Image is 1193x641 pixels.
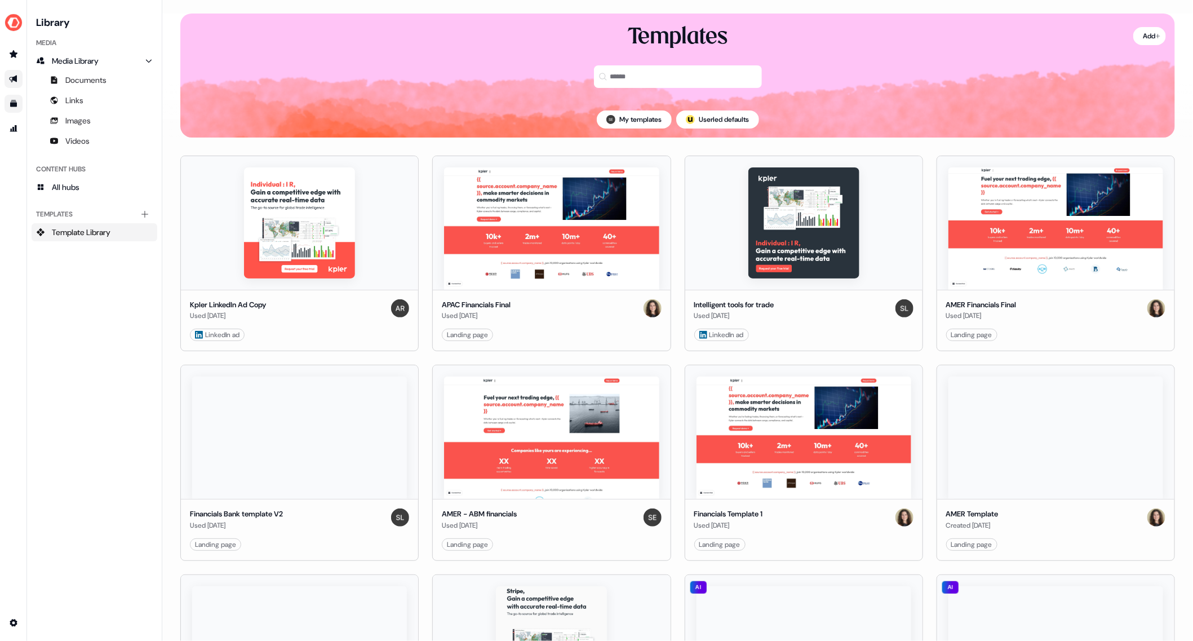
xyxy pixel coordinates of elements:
[606,115,615,124] img: Sabastian
[895,299,913,317] img: Shi Jia
[432,156,671,351] button: APAC Financials FinalAPAC Financials FinalUsed [DATE]AlexandraLanding page
[442,520,517,531] div: Used [DATE]
[5,614,23,632] a: Go to integrations
[190,509,283,520] div: Financials Bank template V2
[65,135,90,147] span: Videos
[597,110,672,129] button: My templates
[32,112,157,130] a: Images
[195,329,240,341] div: LinkedIn ad
[32,52,157,70] a: Media Library
[442,299,511,311] div: APAC Financials Final
[391,299,409,317] img: Aleksandra
[946,509,999,520] div: AMER Template
[190,299,266,311] div: Kpler LinkedIn Ad Copy
[32,132,157,150] a: Videos
[391,509,409,527] img: Shi Jia
[946,299,1017,311] div: AMER Financials Final
[895,509,913,527] img: Alexandra
[190,310,266,321] div: Used [DATE]
[32,34,157,52] div: Media
[447,329,488,341] div: Landing page
[948,377,1163,499] img: AMER Template
[942,581,960,594] div: AI
[694,310,774,321] div: Used [DATE]
[52,227,110,238] span: Template Library
[52,182,79,193] span: All hubs
[5,70,23,88] a: Go to outbound experience
[946,520,999,531] div: Created [DATE]
[1147,509,1165,527] img: Alexandra
[685,156,923,351] button: Intelligent tools for tradeIntelligent tools for tradeUsed [DATE]Shi Jia LinkedIn ad
[195,539,236,550] div: Landing page
[65,115,91,126] span: Images
[694,299,774,311] div: Intelligent tools for trade
[444,167,659,290] img: APAC Financials Final
[690,581,708,594] div: AI
[442,310,511,321] div: Used [DATE]
[628,23,728,52] div: Templates
[694,520,763,531] div: Used [DATE]
[1133,27,1166,45] button: Add
[244,167,355,278] img: Kpler LinkedIn Ad Copy
[686,115,695,124] img: userled logo
[32,14,157,29] h3: Library
[32,205,157,223] div: Templates
[685,365,923,560] button: Financials Template 1Financials Template 1Used [DATE]AlexandraLanding page
[686,115,695,124] div: ;
[694,509,763,520] div: Financials Template 1
[180,365,419,560] button: Financials Bank template V2Financials Bank template V2Used [DATE]Shi JiaLanding page
[32,223,157,241] a: Template Library
[32,178,157,196] a: All hubs
[432,365,671,560] button: AMER - ABM financialsAMER - ABM financialsUsed [DATE]SabastianLanding page
[937,365,1175,560] button: AMER TemplateAMER TemplateCreated [DATE]AlexandraLanding page
[447,539,488,550] div: Landing page
[32,91,157,109] a: Links
[5,95,23,113] a: Go to templates
[32,71,157,89] a: Documents
[676,110,759,129] button: userled logo;Userled defaults
[699,329,744,341] div: LinkedIn ad
[644,509,662,527] img: Sabastian
[5,45,23,63] a: Go to prospects
[442,509,517,520] div: AMER - ABM financials
[948,167,1163,290] img: AMER Financials Final
[52,55,99,67] span: Media Library
[951,329,992,341] div: Landing page
[444,377,659,499] img: AMER - ABM financials
[748,167,859,278] img: Intelligent tools for trade
[180,156,419,351] button: Kpler LinkedIn Ad CopyKpler LinkedIn Ad CopyUsed [DATE]Aleksandra LinkedIn ad
[937,156,1175,351] button: AMER Financials FinalAMER Financials FinalUsed [DATE]AlexandraLanding page
[699,539,740,550] div: Landing page
[697,377,911,499] img: Financials Template 1
[190,520,283,531] div: Used [DATE]
[5,120,23,138] a: Go to attribution
[65,95,83,106] span: Links
[192,377,407,499] img: Financials Bank template V2
[32,160,157,178] div: Content Hubs
[951,539,992,550] div: Landing page
[1147,299,1165,317] img: Alexandra
[946,310,1017,321] div: Used [DATE]
[644,299,662,317] img: Alexandra
[65,74,107,86] span: Documents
